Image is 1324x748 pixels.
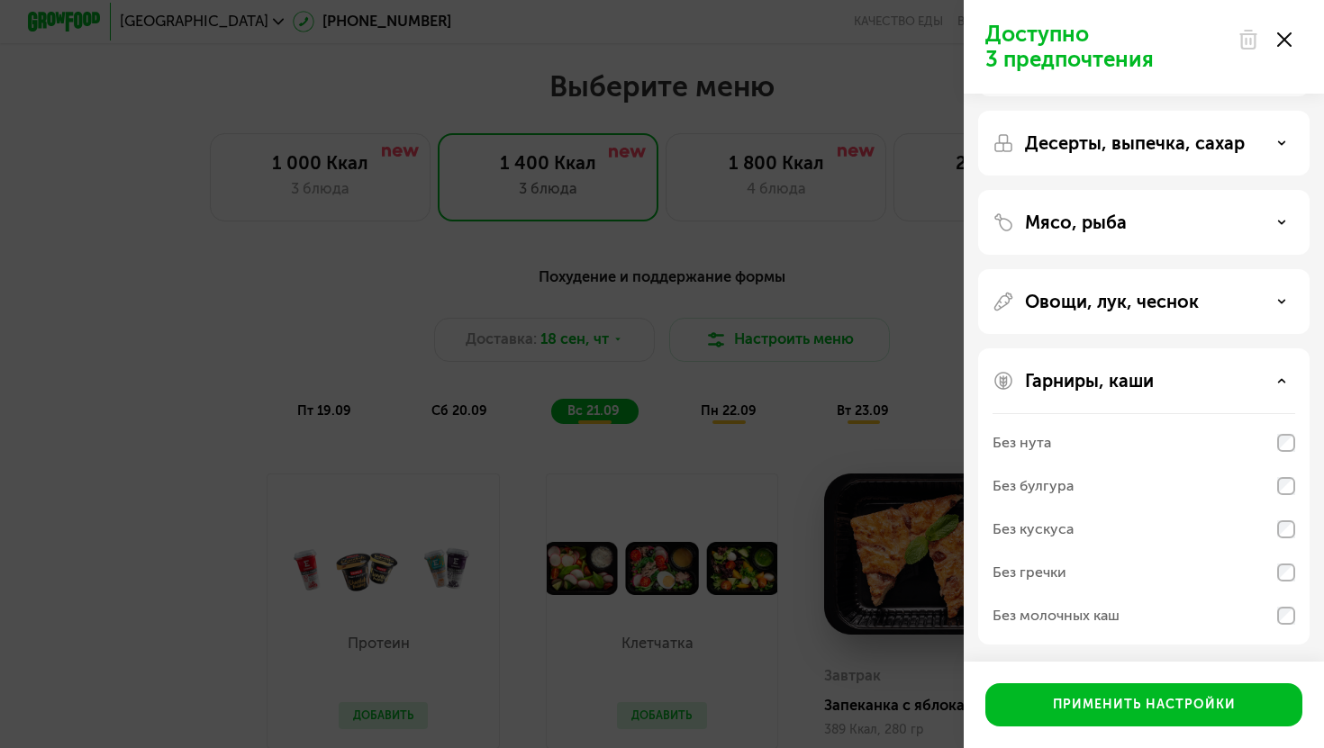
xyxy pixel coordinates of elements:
div: Без молочных каш [993,605,1120,626]
p: Мясо, рыба [1025,212,1127,233]
div: Без булгура [993,475,1074,497]
div: Без кускуса [993,518,1074,540]
div: Применить настройки [1053,696,1236,714]
div: Без нута [993,432,1051,454]
p: Десерты, выпечка, сахар [1025,132,1245,154]
p: Овощи, лук, чеснок [1025,291,1199,312]
button: Применить настройки [985,683,1302,726]
p: Доступно 3 предпочтения [985,22,1227,72]
p: Гарниры, каши [1025,370,1154,392]
div: Без гречки [993,562,1066,583]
